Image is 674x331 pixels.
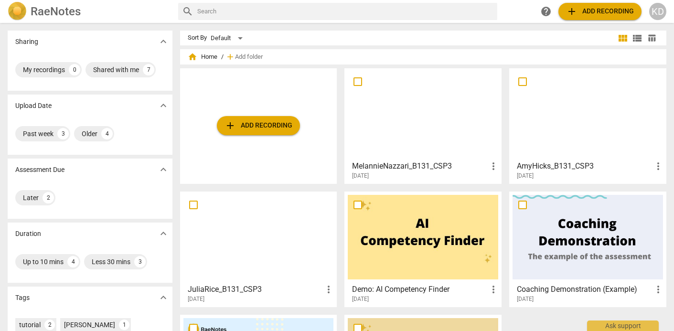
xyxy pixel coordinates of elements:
[630,31,644,45] button: List view
[587,320,659,331] div: Ask support
[566,6,634,17] span: Add recording
[352,284,488,295] h3: Demo: AI Competency Finder
[57,128,69,139] div: 3
[348,72,498,180] a: MelannieNazzari_B131_CSP3[DATE]
[348,195,498,303] a: Demo: AI Competency Finder[DATE]
[188,52,197,62] span: home
[644,31,659,45] button: Table view
[158,228,169,239] span: expand_more
[8,2,171,21] a: LogoRaeNotes
[225,120,236,131] span: add
[188,34,207,42] div: Sort By
[8,2,27,21] img: Logo
[558,3,642,20] button: Upload
[15,101,52,111] p: Upload Date
[188,284,323,295] h3: JuliaRice_B131_CSP3
[158,164,169,175] span: expand_more
[156,226,171,241] button: Show more
[653,284,664,295] span: more_vert
[517,172,534,180] span: [DATE]
[15,165,64,175] p: Assessment Due
[19,320,41,330] div: tutorial
[43,192,54,203] div: 2
[183,195,334,303] a: JuliaRice_B131_CSP3[DATE]
[156,98,171,113] button: Show more
[15,293,30,303] p: Tags
[617,32,629,44] span: view_module
[566,6,578,17] span: add
[23,65,65,75] div: My recordings
[197,4,493,19] input: Search
[188,295,204,303] span: [DATE]
[225,52,235,62] span: add
[513,195,663,303] a: Coaching Demonstration (Example)[DATE]
[517,160,653,172] h3: AmyHicks_B131_CSP3
[488,160,499,172] span: more_vert
[82,129,97,139] div: Older
[156,290,171,305] button: Show more
[69,64,80,75] div: 0
[158,292,169,303] span: expand_more
[92,257,130,267] div: Less 30 mins
[15,37,38,47] p: Sharing
[156,162,171,177] button: Show more
[158,100,169,111] span: expand_more
[649,3,666,20] button: KD
[352,172,369,180] span: [DATE]
[143,64,154,75] div: 7
[119,320,129,330] div: 1
[93,65,139,75] div: Shared with me
[182,6,193,17] span: search
[23,129,53,139] div: Past week
[616,31,630,45] button: Tile view
[217,116,300,135] button: Upload
[64,320,115,330] div: [PERSON_NAME]
[352,160,488,172] h3: MelannieNazzari_B131_CSP3
[537,3,555,20] a: Help
[134,256,146,267] div: 3
[540,6,552,17] span: help
[15,229,41,239] p: Duration
[488,284,499,295] span: more_vert
[631,32,643,44] span: view_list
[352,295,369,303] span: [DATE]
[513,72,663,180] a: AmyHicks_B131_CSP3[DATE]
[235,53,263,61] span: Add folder
[67,256,79,267] div: 4
[156,34,171,49] button: Show more
[23,193,39,203] div: Later
[517,295,534,303] span: [DATE]
[647,33,656,43] span: table_chart
[188,52,217,62] span: Home
[323,284,334,295] span: more_vert
[23,257,64,267] div: Up to 10 mins
[225,120,292,131] span: Add recording
[221,53,224,61] span: /
[517,284,653,295] h3: Coaching Demonstration (Example)
[31,5,81,18] h2: RaeNotes
[101,128,113,139] div: 4
[44,320,55,330] div: 2
[211,31,246,46] div: Default
[158,36,169,47] span: expand_more
[653,160,664,172] span: more_vert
